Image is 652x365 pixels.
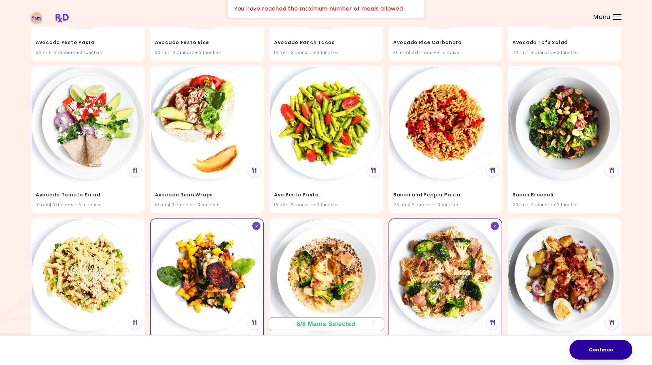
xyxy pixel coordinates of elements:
div: See Meal Plan [129,316,141,329]
h4: Avocado Ranch Tacos [274,37,378,48]
h4: Avo Pesto Pasta [274,190,378,200]
h4: Avocado Rice Carbonara [393,37,497,48]
h4: Avocado Pesto Rice [155,37,259,48]
div: See Meal Plan [129,164,141,176]
img: RxDiet [31,12,69,24]
div: 20 min | 3 dinners + 3 lunches [36,50,140,56]
div: See Meal Plan [367,316,380,329]
div: 20 min | 3 dinners + 3 lunches [512,50,617,56]
div: 10 min | 3 dinners + 3 lunches [274,50,378,56]
div: See Meal Plan [248,164,260,176]
div: See Meal Plan [367,164,380,176]
div: See Meal Plan [248,316,260,329]
div: 15 min | 3 dinners + 3 lunches [274,202,378,208]
h4: Bacon Broccoli [512,190,617,200]
h4: Avocado Pesto Pasta [36,37,140,48]
div: See Meal Plan [487,164,499,176]
div: See Meal Plan [606,164,618,176]
h4: Bacon and Pepper Pasta [393,190,497,200]
div: 10 min | 3 dinners + 3 lunches [155,202,259,208]
h4: Avocado Tuna Wraps [155,190,259,200]
button: Continue [569,340,632,360]
div: 30 min | 3 dinners + 3 lunches [155,50,259,56]
div: 20 min | 3 dinners + 3 lunches [512,202,617,208]
div: See Meal Plan [606,316,618,329]
div: 8 / 8 Mains Selected [292,320,360,328]
div: 30 min | 3 dinners + 3 lunches [393,50,497,56]
div: 25 min | 3 dinners + 3 lunches [393,202,497,208]
span: Menu [593,14,611,20]
div: 10 min | 3 dinners + 3 lunches [36,202,140,208]
h4: Avocado Tofu Salad [512,37,617,48]
h4: Avocado Tomato Salad [36,190,140,200]
div: See Meal Plan [487,316,499,329]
